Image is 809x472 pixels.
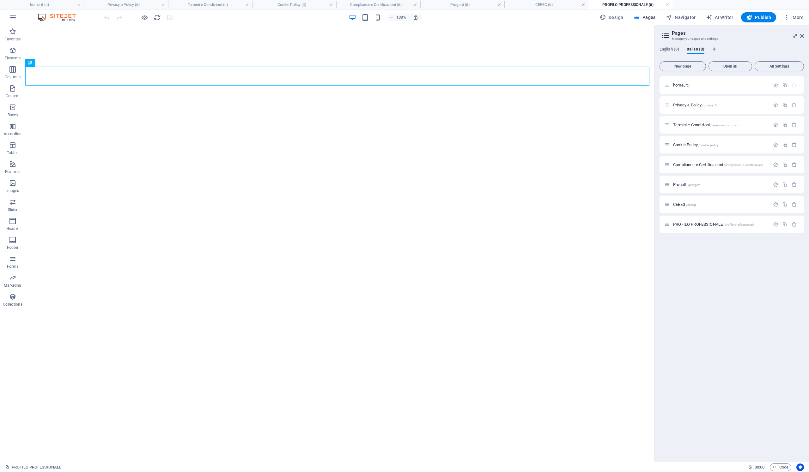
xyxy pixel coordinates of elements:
[673,103,717,107] span: Click to open page
[792,222,797,227] div: Remove
[168,1,252,8] h4: Termini e Condizioni (it)
[588,1,672,8] h4: PROFILO PROFESSIONALE (it)
[741,12,776,22] button: Publish
[698,143,719,147] span: /cookie-policy
[773,222,778,227] div: Settings
[631,12,658,22] button: Pages
[688,84,690,87] span: /
[671,182,770,187] div: Progetti/progetti
[660,45,679,54] span: English (8)
[662,64,703,68] span: New page
[671,83,770,87] div: home_it/
[706,14,733,21] span: AI Writer
[36,14,84,21] img: Editor Logo
[413,15,418,20] i: On resize automatically adjust zoom level to fit chosen device.
[782,202,788,207] div: Duplicate
[784,14,804,21] span: More
[773,202,778,207] div: Settings
[420,1,504,8] h4: Progetti (it)
[387,14,409,21] button: 100%
[724,163,763,167] span: /compliance-e-certificazioni
[773,82,778,88] div: Settings
[748,463,765,471] h6: Session time
[792,82,797,88] div: The startpage cannot be deleted
[597,12,626,22] div: Design (Ctrl+Alt+Y)
[703,12,736,22] button: AI Writer
[782,162,788,167] div: Duplicate
[792,142,797,147] div: Remove
[782,142,788,147] div: Duplicate
[746,14,771,21] span: Publish
[711,64,749,68] span: Open all
[84,1,168,8] h4: Privacy e Policy (it)
[671,163,770,167] div: Compliance e Certificazioni/compliance-e-certificazioni
[755,61,804,71] button: All Settings
[673,162,763,167] span: Compliance e Certificazioni
[660,61,706,71] button: New page
[773,122,778,128] div: Settings
[792,102,797,108] div: Remove
[792,182,797,187] div: Remove
[672,30,804,36] h2: Pages
[792,162,797,167] div: Remove
[660,47,804,59] div: Language Tabs
[600,14,623,21] span: Design
[8,112,18,117] p: Boxes
[396,14,406,21] h6: 100%
[673,222,754,227] span: Click to open page
[673,202,696,207] span: Click to open page
[782,82,788,88] div: Duplicate
[673,122,740,127] span: Termini e Condizioni
[782,122,788,128] div: Duplicate
[755,463,764,471] span: 00 00
[710,123,740,127] span: /termini-e-condizioni
[7,264,18,269] p: Forms
[773,102,778,108] div: Settings
[723,223,754,226] span: /profilo-professionale
[6,188,19,193] p: Images
[8,207,18,212] p: Slider
[673,83,690,87] span: Click to open page
[773,182,778,187] div: Settings
[336,1,420,8] h4: Compliance e Certificazioni (it)
[782,222,788,227] div: Duplicate
[504,1,588,8] h4: CEEEG (it)
[773,463,788,471] span: Code
[7,245,18,250] p: Footer
[671,202,770,206] div: CEEEG/ceeeg
[5,463,61,471] a: Click to cancel selection. Double-click to open Pages
[709,61,752,71] button: Open all
[781,12,806,22] button: More
[153,14,161,21] button: reload
[673,142,719,147] span: Cookie Policy
[4,37,21,42] p: Favorites
[671,222,770,226] div: PROFILO PROFESSIONALE/profilo-professionale
[252,1,336,8] h4: Cookie Policy (it)
[673,182,700,187] span: Click to open page
[5,56,21,61] p: Elements
[792,122,797,128] div: Remove
[782,102,788,108] div: Duplicate
[770,463,791,471] button: Code
[796,463,804,471] button: Usercentrics
[672,36,791,42] h3: Manage your pages and settings
[686,203,696,206] span: /ceeeg
[633,14,655,21] span: Pages
[4,131,21,136] p: Accordion
[141,14,148,21] button: Click here to leave preview mode and continue editing
[773,162,778,167] div: Settings
[7,150,18,155] p: Tables
[688,183,700,187] span: /progetti
[702,104,716,107] span: /privacy-5
[663,12,698,22] button: Navigator
[154,14,161,21] i: Reload page
[666,14,696,21] span: Navigator
[671,143,770,147] div: Cookie Policy/cookie-policy
[3,302,22,307] p: Collections
[782,182,788,187] div: Duplicate
[757,64,801,68] span: All Settings
[6,226,19,231] p: Header
[759,465,760,469] span: :
[671,103,770,107] div: Privacy e Policy/privacy-5
[671,123,770,127] div: Termini e Condizioni/termini-e-condizioni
